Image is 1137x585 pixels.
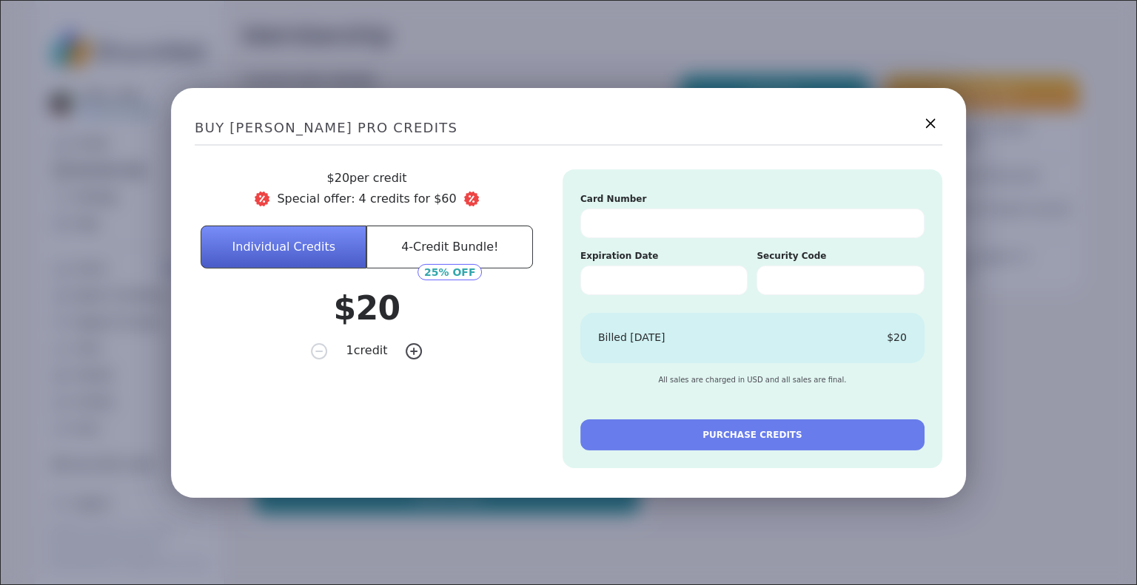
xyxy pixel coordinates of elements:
[598,331,665,345] div: Billed [DATE]
[593,275,735,288] iframe: Secure expiration date input frame
[195,111,942,145] h2: BUY [PERSON_NAME] PRO CREDITS
[367,225,533,268] button: 4-Credit Bundle!
[580,192,925,205] h5: Card Number
[195,189,539,207] span: Special offer: 4 credits for $ 60
[334,285,400,330] h4: $ 20
[757,250,924,263] h5: Security Code
[195,169,539,186] p: $ 20 per credit
[702,428,802,442] span: PURCHASE CREDITS
[580,419,925,450] button: PURCHASE CREDITS
[887,331,907,345] div: $ 20
[417,263,482,280] div: 25% OFF
[769,275,911,288] iframe: Secure CVC input frame
[658,375,846,385] span: All sales are charged in USD and all sales are final.
[580,250,748,263] h5: Expiration Date
[201,225,366,268] button: Individual Credits
[593,218,912,231] iframe: Secure card number input frame
[346,342,388,359] span: 1 credit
